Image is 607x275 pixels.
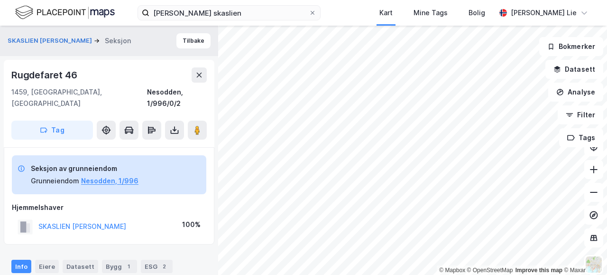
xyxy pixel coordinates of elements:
[559,128,603,147] button: Tags
[539,37,603,56] button: Bokmerker
[147,86,207,109] div: Nesodden, 1/996/0/2
[467,267,513,274] a: OpenStreetMap
[379,7,393,19] div: Kart
[35,260,59,273] div: Eiere
[81,175,138,187] button: Nesodden, 1/996
[558,105,603,124] button: Filter
[11,121,93,140] button: Tag
[414,7,448,19] div: Mine Tags
[548,83,603,102] button: Analyse
[102,260,137,273] div: Bygg
[124,262,133,271] div: 1
[560,229,607,275] div: Kontrollprogram for chat
[63,260,98,273] div: Datasett
[560,229,607,275] iframe: Chat Widget
[515,267,562,274] a: Improve this map
[105,35,131,47] div: Seksjon
[469,7,485,19] div: Bolig
[182,219,201,230] div: 100%
[439,267,465,274] a: Mapbox
[141,260,173,273] div: ESG
[176,33,211,48] button: Tilbake
[12,202,206,213] div: Hjemmelshaver
[149,6,309,20] input: Søk på adresse, matrikkel, gårdeiere, leietakere eller personer
[11,260,31,273] div: Info
[511,7,577,19] div: [PERSON_NAME] Lie
[8,36,94,46] button: SKASLIEN [PERSON_NAME]
[15,4,115,21] img: logo.f888ab2527a4732fd821a326f86c7f29.svg
[159,262,169,271] div: 2
[31,163,138,174] div: Seksjon av grunneiendom
[11,86,147,109] div: 1459, [GEOGRAPHIC_DATA], [GEOGRAPHIC_DATA]
[11,67,79,83] div: Rugdefaret 46
[31,175,79,187] div: Grunneiendom
[545,60,603,79] button: Datasett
